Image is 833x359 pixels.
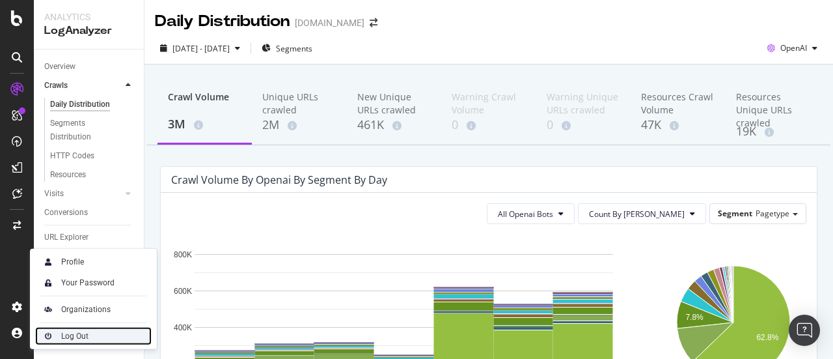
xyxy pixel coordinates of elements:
[174,250,192,259] text: 800K
[44,231,135,244] a: URL Explorer
[35,327,152,345] a: Log Out
[61,257,84,267] div: Profile
[50,98,110,111] div: Daily Distribution
[50,98,135,111] a: Daily Distribution
[262,91,336,117] div: Unique URLs crawled
[61,331,89,341] div: Log Out
[168,91,241,115] div: Crawl Volume
[718,208,752,219] span: Segment
[547,91,620,117] div: Warning Unique URLs crawled
[44,79,68,93] div: Crawls
[168,116,241,133] div: 3M
[262,117,336,134] div: 2M
[578,203,706,224] button: Count By [PERSON_NAME]
[44,10,133,23] div: Analytics
[44,206,88,220] div: Conversions
[789,315,820,346] div: Open Intercom Messenger
[44,79,122,93] a: Crawls
[780,42,807,53] span: OpenAI
[641,91,715,117] div: Resources Crawl Volume
[44,187,122,201] a: Visits
[61,304,111,315] div: Organizations
[756,333,778,342] text: 62.8%
[641,117,715,134] div: 47K
[736,91,810,123] div: Resources Unique URLs crawled
[40,254,56,270] img: Xx2yTbCeVcdxHMdxHOc+8gctb42vCocUYgAAAABJRU5ErkJggg==
[370,18,377,27] div: arrow-right-arrow-left
[44,60,75,74] div: Overview
[762,38,823,59] button: OpenAI
[685,313,703,322] text: 7.8%
[756,208,789,219] span: Pagetype
[487,203,575,224] button: All Openai Bots
[44,187,64,201] div: Visits
[589,208,685,220] span: Count By Day
[357,117,431,134] div: 461K
[40,275,56,291] img: tUVSALn78D46LlpAY8klYZqgKwTuBm2K29c6p1XQNDCsM0DgKSSoAXXevcAwljcHBINEg0LrUEktgcYYD5sVUphq1JigPmkfB...
[498,208,553,220] span: All Openai Bots
[35,274,152,292] a: Your Password
[452,117,525,134] div: 0
[44,231,89,244] div: URL Explorer
[44,23,133,38] div: LogAnalyzer
[547,117,620,134] div: 0
[50,149,94,163] div: HTTP Codes
[736,123,810,140] div: 19K
[295,16,364,29] div: [DOMAIN_NAME]
[35,253,152,271] a: Profile
[155,38,245,59] button: [DATE] - [DATE]
[452,91,525,117] div: Warning Crawl Volume
[174,287,192,296] text: 600K
[174,323,192,332] text: 400K
[50,168,135,182] a: Resources
[50,168,86,182] div: Resources
[44,60,135,74] a: Overview
[50,117,122,144] div: Segments Distribution
[40,302,56,317] img: AtrBVVRoAgWaAAAAAElFTkSuQmCC
[256,38,318,59] button: Segments
[50,149,135,163] a: HTTP Codes
[357,91,431,117] div: New Unique URLs crawled
[50,117,135,144] a: Segments Distribution
[276,43,312,54] span: Segments
[44,206,135,220] a: Conversions
[35,300,152,319] a: Organizations
[171,173,387,186] div: Crawl Volume by openai by Segment by Day
[172,43,230,54] span: [DATE] - [DATE]
[155,10,290,33] div: Daily Distribution
[40,328,56,344] img: prfnF3csMXgAAAABJRU5ErkJggg==
[61,278,115,288] div: Your Password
